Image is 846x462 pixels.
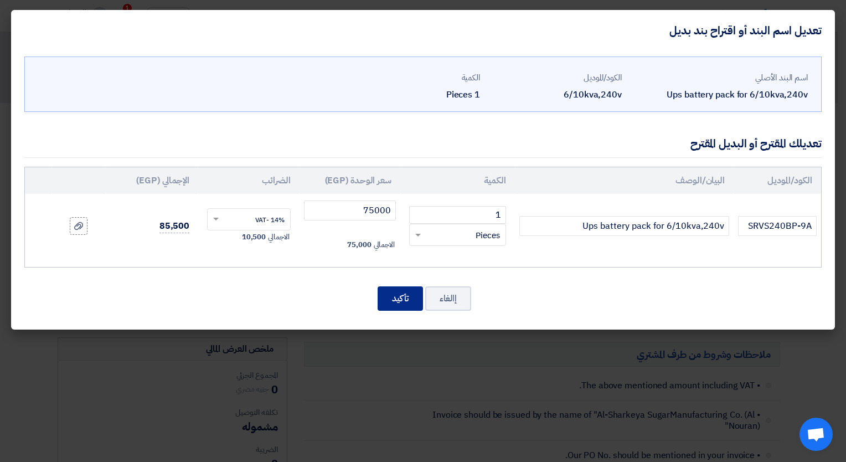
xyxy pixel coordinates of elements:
[268,232,289,243] span: الاجمالي
[631,71,808,84] div: اسم البند الأصلي
[669,23,822,38] h4: تعديل اسم البند أو اقتراح بند بديل
[631,88,808,101] div: Ups battery pack for 6/10kva,240v
[515,167,734,194] th: البيان/الوصف
[519,216,729,236] input: Add Item Description
[347,88,480,101] div: 1 Pieces
[690,135,822,152] div: تعديلك المقترح أو البديل المقترح
[242,232,266,243] span: 10,500
[425,286,471,311] button: إالغاء
[198,167,299,194] th: الضرائب
[409,206,506,224] input: RFQ_STEP1.ITEMS.2.AMOUNT_TITLE
[347,239,371,250] span: 75,000
[106,167,198,194] th: الإجمالي (EGP)
[300,167,400,194] th: سعر الوحدة (EGP)
[489,71,622,84] div: الكود/الموديل
[378,286,423,311] button: تأكيد
[207,208,290,230] ng-select: VAT
[476,229,500,242] span: Pieces
[159,219,189,233] span: 85,500
[347,71,480,84] div: الكمية
[799,418,833,451] div: Open chat
[400,167,515,194] th: الكمية
[734,167,821,194] th: الكود/الموديل
[304,201,396,220] input: أدخل سعر الوحدة
[489,88,622,101] div: 6/10kva,240v
[738,216,817,236] input: الموديل
[374,239,395,250] span: الاجمالي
